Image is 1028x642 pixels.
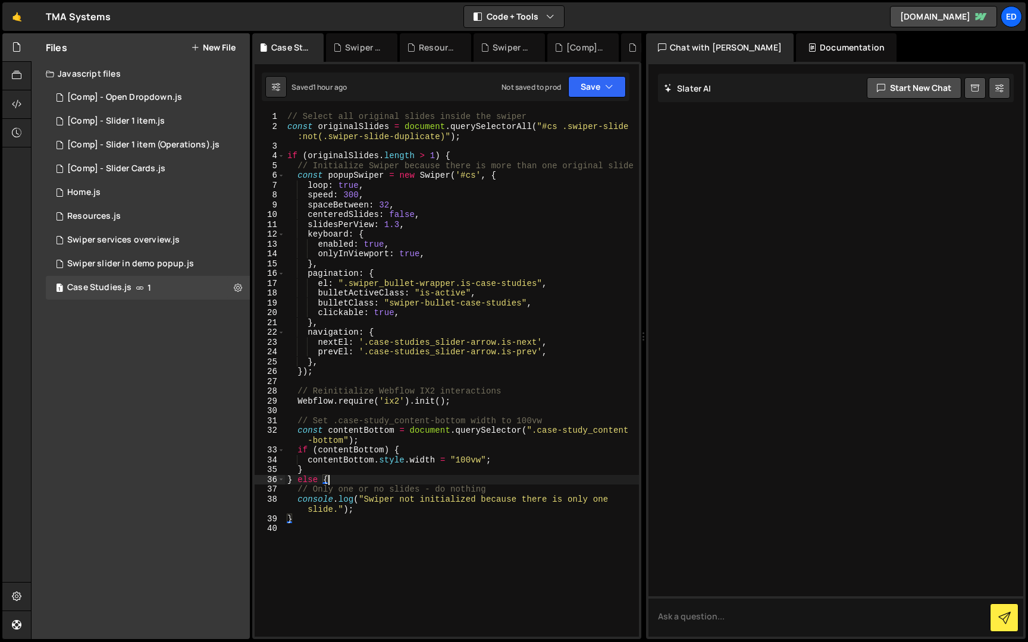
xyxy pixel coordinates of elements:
span: 1 [56,284,63,294]
div: [Comp] - Open Dropdown.js [566,42,604,53]
div: Swiper services overview.js [67,235,180,246]
div: 31 [255,416,285,426]
div: 6 [255,171,285,181]
div: 12 [255,229,285,240]
div: [Comp] - Slider 1 item.js [640,42,678,53]
div: 22 [255,328,285,338]
span: 1 [148,283,151,292]
div: 19 [255,298,285,309]
div: 25 [255,357,285,367]
div: 36 [255,475,285,485]
button: Code + Tools [464,6,564,27]
div: 26 [255,367,285,377]
div: Case Studies.js [271,42,309,53]
div: 16 [255,269,285,279]
div: 8 [255,190,285,200]
button: Start new chat [867,77,961,99]
div: 15745/41885.js [46,109,250,133]
div: [Comp] - Slider 1 item (Operations).js [67,140,220,150]
div: 30 [255,406,285,416]
div: Swiper slider in demo popup.js [67,259,194,269]
div: 15 [255,259,285,269]
div: 34 [255,455,285,465]
div: Not saved to prod [502,82,561,92]
div: Saved [292,82,347,92]
div: Javascript files [32,62,250,86]
div: Resources.js [67,211,121,222]
div: Home.js [67,187,101,198]
div: 27 [255,377,285,387]
div: 40 [255,524,285,534]
div: 21 [255,318,285,328]
h2: Files [46,41,67,54]
div: 15745/41882.js [46,181,250,204]
div: 7 [255,181,285,191]
div: Chat with [PERSON_NAME] [646,33,794,62]
div: 37 [255,484,285,495]
div: 28 [255,386,285,396]
a: 🤙 [2,2,32,31]
div: 18 [255,288,285,298]
div: [Comp] - Slider Cards.js [67,163,165,174]
div: 39 [255,514,285,524]
div: Documentation [796,33,897,62]
div: 11 [255,220,285,230]
a: Ed [1001,6,1022,27]
div: Swiper services overview.js [345,42,383,53]
div: 17 [255,279,285,289]
div: 3 [255,141,285,152]
div: 24 [255,347,285,357]
div: 13 [255,240,285,250]
div: TMA Systems [46,10,111,24]
div: 1 hour ago [313,82,347,92]
div: 15745/41948.js [46,133,250,157]
div: 2 [255,122,285,141]
div: 35 [255,465,285,475]
h2: Slater AI [664,83,712,94]
div: 15745/44803.js [46,228,250,252]
button: New File [191,43,236,52]
div: 38 [255,495,285,514]
button: Save [568,76,626,97]
div: 9 [255,200,285,210]
div: 15745/42002.js [46,157,250,181]
div: Case Studies.js [67,282,131,293]
div: [Comp] - Slider 1 item.js [67,116,165,127]
div: Swiper slider in demo popup.js [493,42,531,53]
div: 5 [255,161,285,171]
div: 10 [255,210,285,220]
div: 20 [255,308,285,318]
div: 4 [255,151,285,161]
div: 14 [255,249,285,259]
div: [Comp] - Open Dropdown.js [67,92,182,103]
div: 29 [255,396,285,407]
div: Resources.js [419,42,457,53]
a: [DOMAIN_NAME] [890,6,997,27]
div: 15745/44306.js [46,204,250,228]
div: 15745/43499.js [46,252,250,276]
div: 1 [255,112,285,122]
div: 32 [255,426,285,445]
div: 15745/41947.js [46,86,250,109]
div: 33 [255,445,285,455]
div: 23 [255,338,285,348]
div: Case Studies.js [46,276,250,300]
